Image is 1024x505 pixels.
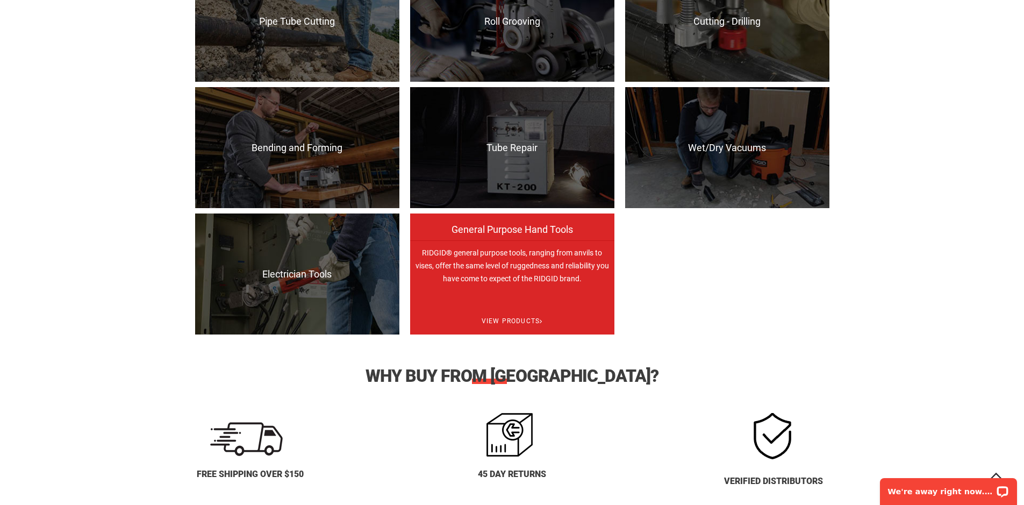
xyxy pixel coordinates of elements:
[195,143,399,153] span: Bending and Forming
[195,214,399,335] a: Electrician Tools
[410,214,614,335] a: General Purpose Hand Tools RIDGID® general purpose tools, ranging from anvils to vises, offer the...
[651,476,897,486] h2: Verified Distributors
[625,143,829,153] span: Wet/Dry Vacuums
[410,87,614,208] a: Tube Repair
[128,470,374,479] h2: Free Shipping Over $150
[195,87,399,208] a: Bending and Forming
[389,470,635,479] h2: 45 Day Returns
[195,16,399,27] span: Pipe Tube Cutting
[410,308,614,335] span: View Products
[410,224,614,246] span: General Purpose Hand Tools
[410,16,614,27] span: Roll Grooving
[195,269,399,280] span: Electrician Tools
[873,471,1024,505] iframe: LiveChat chat widget
[410,240,614,361] p: RIDGID® general purpose tools, ranging from anvils to vises, offer the same level of ruggedness a...
[410,143,614,153] span: Tube Repair
[625,87,829,208] a: Wet/Dry Vacuums
[625,16,829,27] span: Cutting - Drilling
